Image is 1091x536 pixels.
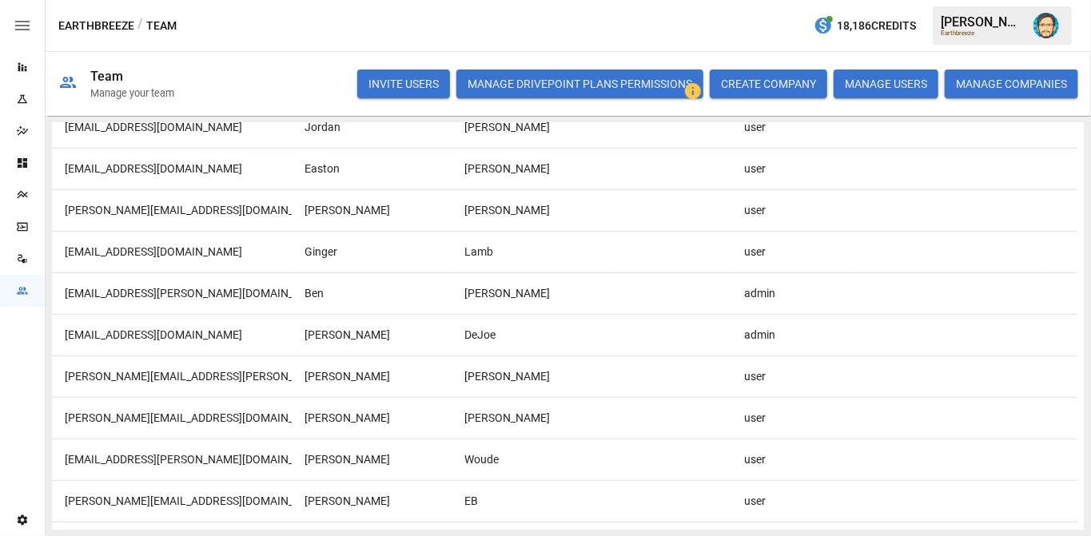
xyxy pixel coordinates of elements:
button: CREATE COMPANY [710,69,827,98]
div: Easton [292,148,452,189]
div: user [731,355,851,397]
div: Elliott [452,148,611,189]
div: Smith [452,272,611,314]
div: ginger@earthbreeze.com [52,231,292,272]
div: matt.vanderwoude@earthbreeze.com [52,439,292,480]
button: 18,186Credits [807,11,922,41]
div: Mindy [292,480,452,522]
div: Manage your team [90,87,174,99]
div: user [731,480,851,522]
div: john.o@earthbreeze.com [52,397,292,439]
div: pjdejoe@gmail.com [52,314,292,355]
div: Earthbreeze [941,30,1024,37]
button: MANAGE COMPANIES [945,69,1078,98]
div: Edgar Obando [452,397,611,439]
img: Dana Basken [1033,13,1059,38]
div: jordan.b@earthbreeze.com [52,106,292,148]
div: user [731,231,851,272]
div: [PERSON_NAME] [941,14,1024,30]
div: Kristin [292,355,452,397]
div: user [731,189,851,231]
div: Jordan [292,106,452,148]
div: user [731,397,851,439]
div: admin [731,314,851,355]
div: / [137,16,143,36]
div: mindy@earthbreeze.com [52,480,292,522]
div: kristin.wheeler@earthbreeze.com [52,355,292,397]
div: John [292,397,452,439]
div: Lamb [452,231,611,272]
div: Wheeler [452,355,611,397]
div: admin [731,272,851,314]
div: EB [452,480,611,522]
div: user [731,439,851,480]
button: Dana Basken [1024,3,1069,48]
button: Manage Drivepoint Plans Permissions [456,69,703,98]
div: user [731,148,851,189]
button: MANAGE USERS [834,69,938,98]
span: 18,186 Credits [837,16,916,36]
div: Ginger [292,231,452,272]
div: user [731,106,851,148]
button: Earthbreeze [58,16,134,36]
div: Ben [292,272,452,314]
div: stephany.e@earthbreeze.com [52,189,292,231]
div: Woude [452,439,611,480]
div: Team [90,69,124,84]
div: ben.smith@earthbreeze.com [52,272,292,314]
div: easton@earthbreeze.com [52,148,292,189]
div: Paul [292,314,452,355]
div: Matthew [292,439,452,480]
div: Stephany [292,189,452,231]
div: Benjamin [452,106,611,148]
div: DeJoe [452,314,611,355]
button: INVITE USERS [357,69,450,98]
div: Esguerra [452,189,611,231]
